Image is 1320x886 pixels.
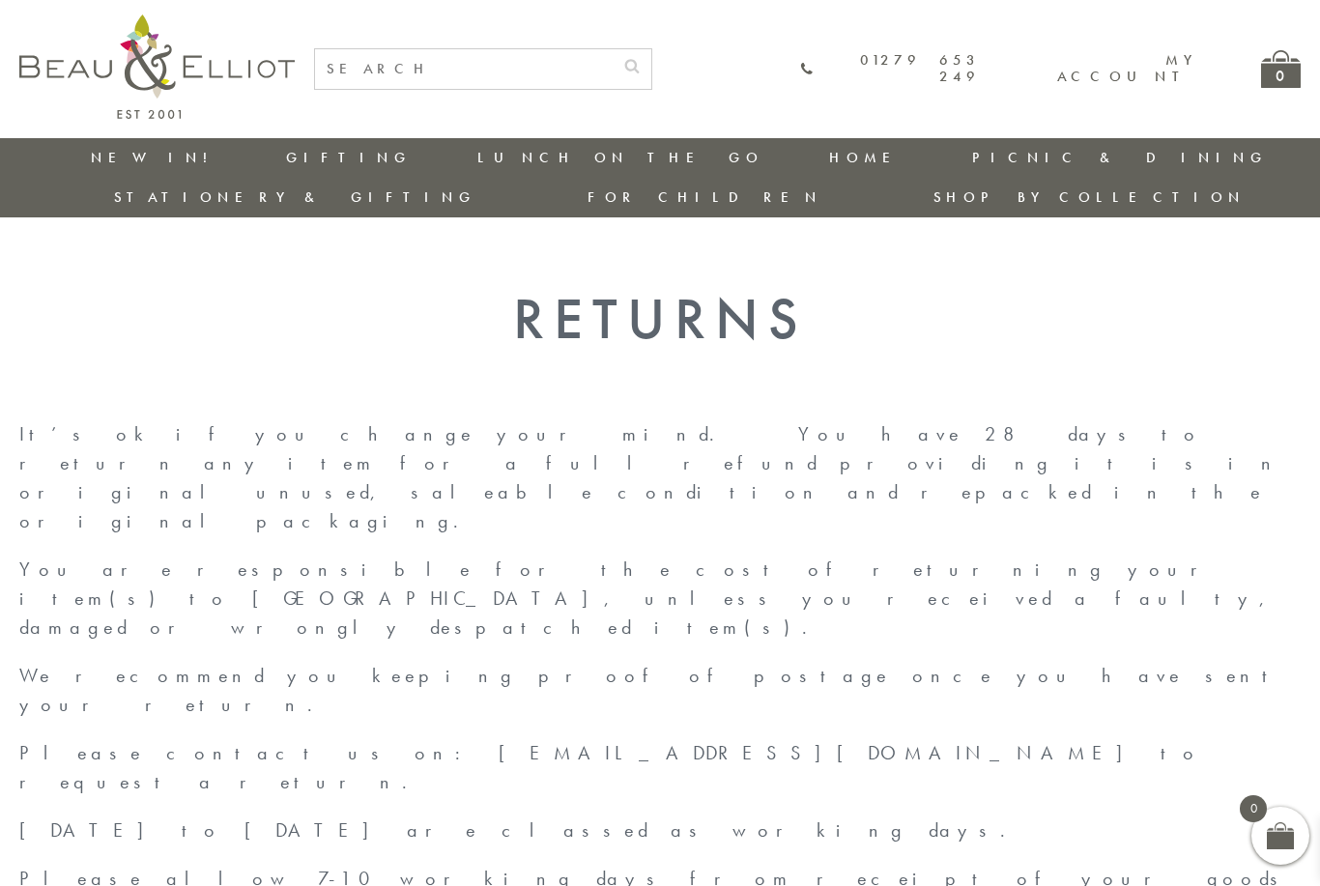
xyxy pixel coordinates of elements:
span: You are responsible for the cost of returning your item(s) to [GEOGRAPHIC_DATA], unless you recei... [19,557,1277,640]
a: Shop by collection [933,187,1246,207]
a: My account [1057,50,1193,86]
span: [DATE] to [DATE] are classed as working days. [19,817,1022,843]
a: 01279 653 249 [800,52,980,86]
a: For Children [588,187,822,207]
a: Picnic & Dining [972,148,1268,167]
a: New in! [91,148,220,167]
span: Please contact us on: [EMAIL_ADDRESS][DOMAIN_NAME] to request a return. [19,740,1201,794]
span: It’s ok if you change your mind. You have 28 days to return any item for a full refund providing ... [19,421,1283,533]
span: 0 [1240,795,1267,822]
span: We recommend you keeping proof of postage once you have sent your return. [19,663,1284,717]
h1: Returns [19,285,1301,352]
a: 0 [1261,50,1301,88]
a: Lunch On The Go [477,148,763,167]
a: Home [829,148,906,167]
a: Gifting [286,148,412,167]
input: SEARCH [315,49,613,89]
img: logo [19,14,295,119]
a: Stationery & Gifting [114,187,476,207]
